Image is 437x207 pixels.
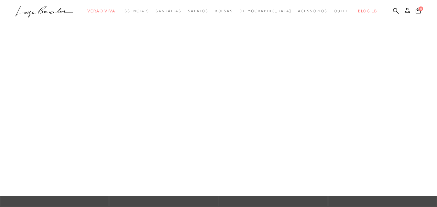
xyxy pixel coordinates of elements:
[298,9,327,13] span: Acessórios
[188,9,208,13] span: Sapatos
[215,5,233,17] a: categoryNavScreenReaderText
[334,5,352,17] a: categoryNavScreenReaderText
[156,9,181,13] span: Sandálias
[239,9,291,13] span: [DEMOGRAPHIC_DATA]
[239,5,291,17] a: noSubCategoriesText
[419,6,423,11] span: 0
[188,5,208,17] a: categoryNavScreenReaderText
[122,9,149,13] span: Essenciais
[122,5,149,17] a: categoryNavScreenReaderText
[334,9,352,13] span: Outlet
[156,5,181,17] a: categoryNavScreenReaderText
[87,5,115,17] a: categoryNavScreenReaderText
[414,7,423,16] button: 0
[298,5,327,17] a: categoryNavScreenReaderText
[215,9,233,13] span: Bolsas
[358,9,377,13] span: BLOG LB
[87,9,115,13] span: Verão Viva
[358,5,377,17] a: BLOG LB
